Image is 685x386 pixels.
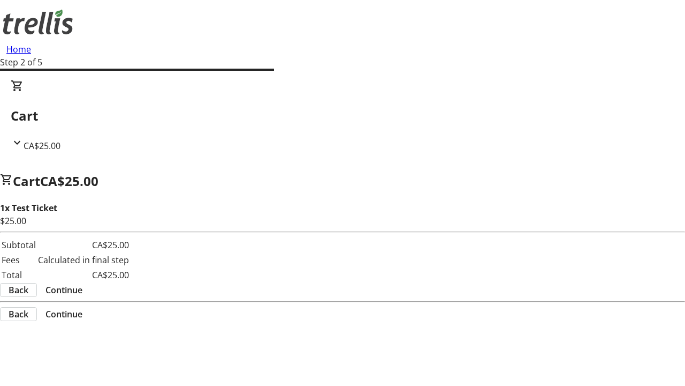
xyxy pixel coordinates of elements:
td: Calculated in final step [37,253,130,267]
h2: Cart [11,106,674,125]
span: Continue [45,308,82,321]
span: Cart [13,172,40,190]
button: Continue [37,308,91,321]
td: CA$25.00 [37,268,130,282]
td: CA$25.00 [37,238,130,252]
span: CA$25.00 [40,172,98,190]
span: Back [9,284,28,296]
td: Subtotal [1,238,36,252]
button: Continue [37,284,91,296]
span: CA$25.00 [24,140,60,152]
span: Back [9,308,28,321]
td: Total [1,268,36,282]
div: CartCA$25.00 [11,79,674,152]
td: Fees [1,253,36,267]
span: Continue [45,284,82,296]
